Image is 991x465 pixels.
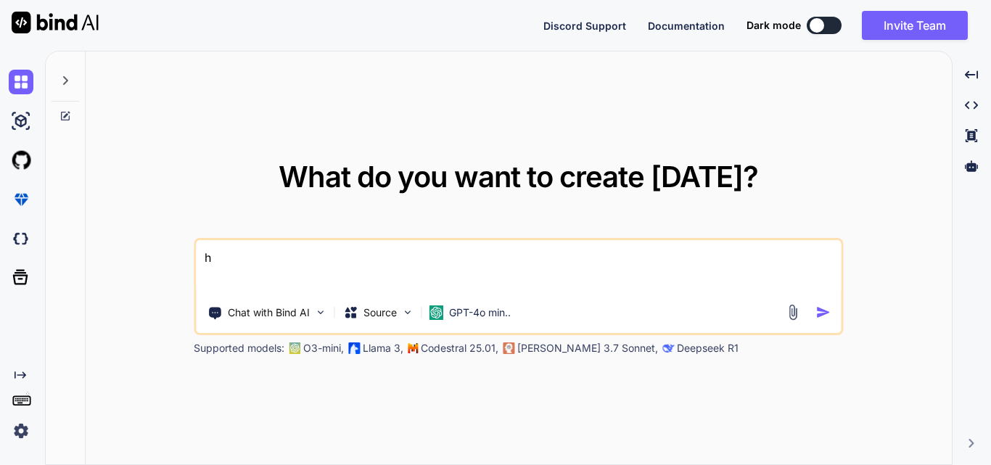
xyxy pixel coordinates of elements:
img: githubLight [9,148,33,173]
img: darkCloudIdeIcon [9,226,33,251]
img: premium [9,187,33,212]
span: What do you want to create [DATE]? [279,159,758,194]
img: Pick Models [401,306,414,318]
p: GPT-4o min.. [449,305,511,320]
span: Discord Support [543,20,626,32]
span: Documentation [648,20,725,32]
p: Deepseek R1 [677,341,739,355]
p: [PERSON_NAME] 3.7 Sonnet, [517,341,658,355]
button: Discord Support [543,18,626,33]
img: Llama2 [348,342,360,354]
p: Codestral 25.01, [421,341,498,355]
img: attachment [784,304,801,321]
textarea: h [196,240,841,294]
span: Dark mode [747,18,801,33]
img: ai-studio [9,109,33,133]
img: claude [662,342,674,354]
img: Pick Tools [314,306,326,318]
button: Invite Team [862,11,968,40]
p: O3-mini, [303,341,344,355]
img: Mistral-AI [408,343,418,353]
img: GPT-4 [289,342,300,354]
p: Supported models: [194,341,284,355]
img: chat [9,70,33,94]
img: settings [9,419,33,443]
p: Chat with Bind AI [228,305,310,320]
img: icon [815,305,831,320]
img: Bind AI [12,12,99,33]
img: GPT-4o mini [429,305,443,320]
p: Llama 3, [363,341,403,355]
p: Source [363,305,397,320]
img: claude [503,342,514,354]
button: Documentation [648,18,725,33]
